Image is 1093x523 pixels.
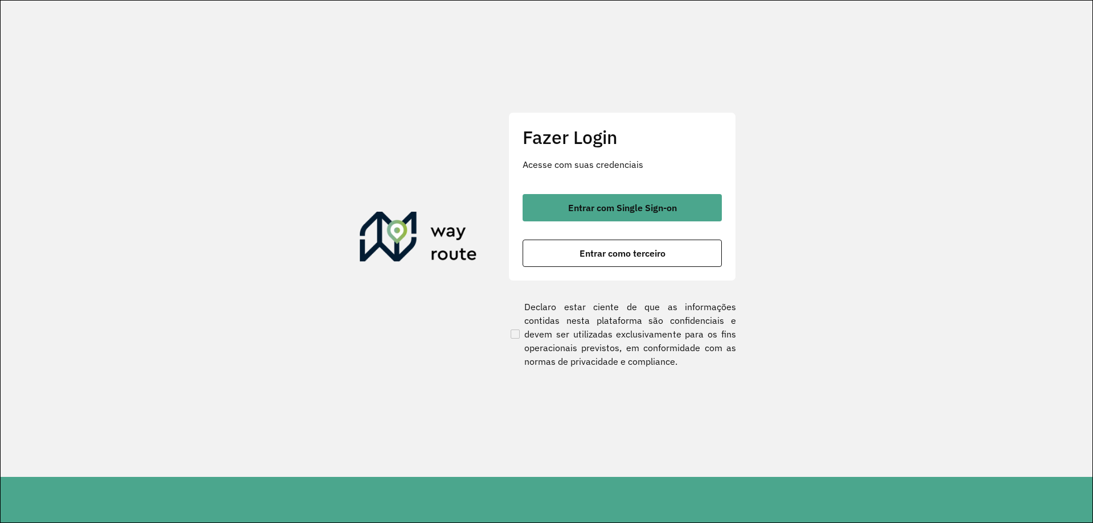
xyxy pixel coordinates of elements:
label: Declaro estar ciente de que as informações contidas nesta plataforma são confidenciais e devem se... [508,300,736,368]
p: Acesse com suas credenciais [523,158,722,171]
span: Entrar com Single Sign-on [568,203,677,212]
h2: Fazer Login [523,126,722,148]
button: button [523,194,722,221]
img: Roteirizador AmbevTech [360,212,477,266]
span: Entrar como terceiro [580,249,665,258]
button: button [523,240,722,267]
